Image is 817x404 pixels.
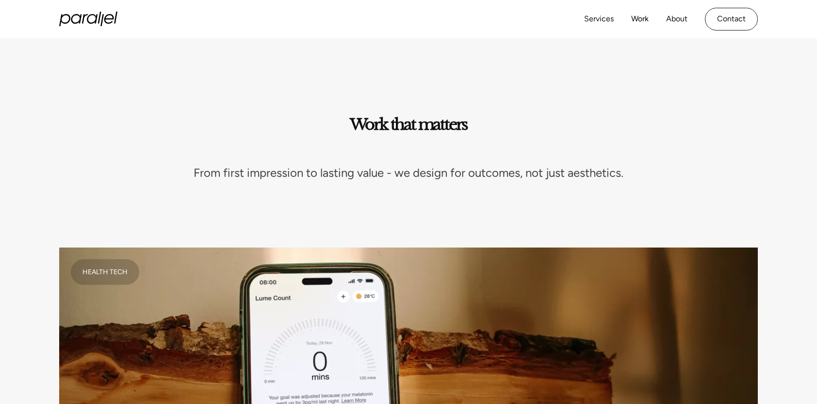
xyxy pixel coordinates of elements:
[584,12,614,26] a: Services
[631,12,649,26] a: Work
[194,164,623,182] p: From first impression to lasting value - we design for outcomes, not just aesthetics.
[82,267,128,277] div: Health Tech
[59,12,117,26] a: home
[705,8,758,31] a: Contact
[350,116,468,133] h2: Work that matters
[666,12,687,26] a: About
